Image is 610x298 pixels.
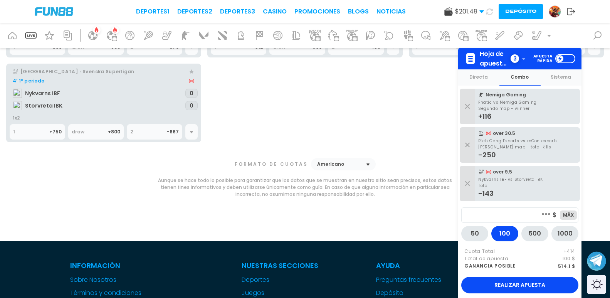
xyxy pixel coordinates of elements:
a: Sobre Nosotros [70,275,184,285]
button: Juegos [242,288,264,298]
a: Términos y condiciones [70,288,184,298]
a: Deportes2 [177,7,212,16]
img: Company Logo [35,7,73,16]
a: Avatar [549,5,567,18]
p: Información [70,260,184,271]
a: NOTICIAS [376,7,406,16]
a: CASINO [263,7,287,16]
a: Promociones [294,7,340,16]
a: Deportes1 [136,7,170,16]
p: Ayuda [376,260,442,271]
a: Deportes3 [220,7,255,16]
div: Switch theme [587,275,606,294]
a: Depósito [376,288,442,298]
a: Deportes [242,275,318,285]
p: Nuestras Secciones [242,260,318,271]
img: Avatar [549,6,561,17]
button: Depósito [499,4,543,19]
button: Join telegram channel [587,251,606,271]
span: $ 201.48 [455,7,484,16]
a: BLOGS [348,7,369,16]
a: Preguntas frecuentes [376,275,442,285]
